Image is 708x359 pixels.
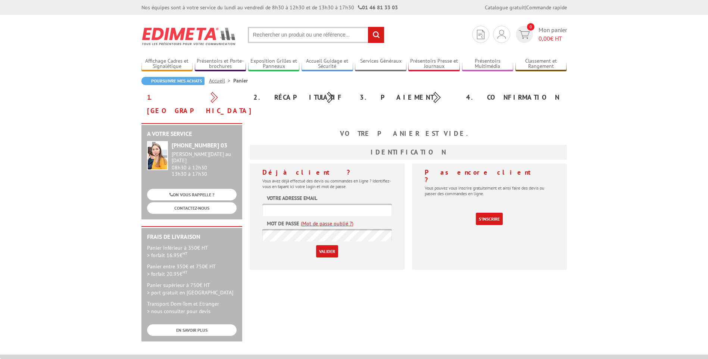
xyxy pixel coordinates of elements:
div: 08h30 à 12h30 13h30 à 17h30 [172,151,237,177]
a: ON VOUS RAPPELLE ? [147,189,237,200]
span: 0 [527,23,534,31]
sup: HT [183,251,187,256]
h2: A votre service [147,131,237,137]
a: Affichage Cadres et Signalétique [141,58,193,70]
a: Catalogue gratuit [485,4,525,11]
strong: [PHONE_NUMBER] 03 [172,141,227,149]
a: CONTACTEZ-NOUS [147,202,237,214]
h2: Frais de Livraison [147,234,237,240]
h3: Identification [250,145,567,160]
label: Votre adresse email [267,194,317,202]
div: 4. Confirmation [461,91,567,104]
a: (Mot de passe oublié ?) [301,220,353,227]
input: Valider [316,245,338,257]
a: Présentoirs Multimédia [462,58,514,70]
p: Vous avez déjà effectué des devis ou commandes en ligne ? Identifiez-vous en tapant ici votre log... [262,178,392,189]
strong: 01 46 81 33 03 [358,4,398,11]
img: widget-service.jpg [147,141,168,170]
input: rechercher [368,27,384,43]
sup: HT [183,269,187,275]
a: devis rapide 0 Mon panier 0,00€ HT [514,26,567,43]
span: Mon panier [539,26,567,43]
img: devis rapide [477,30,484,39]
span: € HT [539,34,567,43]
a: S'inscrire [476,213,503,225]
p: Panier entre 350€ et 750€ HT [147,263,237,278]
a: Exposition Grilles et Panneaux [248,58,300,70]
span: > port gratuit en [GEOGRAPHIC_DATA] [147,289,233,296]
a: Poursuivre mes achats [141,77,205,85]
p: Panier supérieur à 750€ HT [147,281,237,296]
b: Votre panier est vide. [340,129,477,138]
img: devis rapide [498,30,506,39]
img: devis rapide [519,30,530,39]
a: Accueil Guidage et Sécurité [302,58,353,70]
span: > forfait 20.95€ [147,271,187,277]
div: Nos équipes sont à votre service du lundi au vendredi de 8h30 à 12h30 et de 13h30 à 17h30 [141,4,398,11]
a: EN SAVOIR PLUS [147,324,237,336]
div: 2. Récapitulatif [248,91,354,104]
h4: Déjà client ? [262,169,392,176]
span: > nous consulter pour devis [147,308,210,315]
p: Vous pouvez vous inscrire gratuitement et ainsi faire des devis ou passer des commandes en ligne. [425,185,554,196]
a: Commande rapide [526,4,567,11]
label: Mot de passe [267,220,299,227]
span: 0,00 [539,35,550,42]
div: [PERSON_NAME][DATE] au [DATE] [172,151,237,164]
a: Accueil [209,77,233,84]
a: Classement et Rangement [515,58,567,70]
p: Transport Dom-Tom et Etranger [147,300,237,315]
a: Présentoirs et Porte-brochures [195,58,246,70]
li: Panier [233,77,248,84]
div: | [485,4,567,11]
a: Services Généraux [355,58,406,70]
input: Rechercher un produit ou une référence... [248,27,384,43]
a: Présentoirs Presse et Journaux [408,58,460,70]
div: 1. [GEOGRAPHIC_DATA] [141,91,248,118]
span: > forfait 16.95€ [147,252,187,259]
p: Panier inférieur à 350€ HT [147,244,237,259]
h4: Pas encore client ? [425,169,554,184]
img: Edimeta [141,22,237,50]
div: 3. Paiement [354,91,461,104]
